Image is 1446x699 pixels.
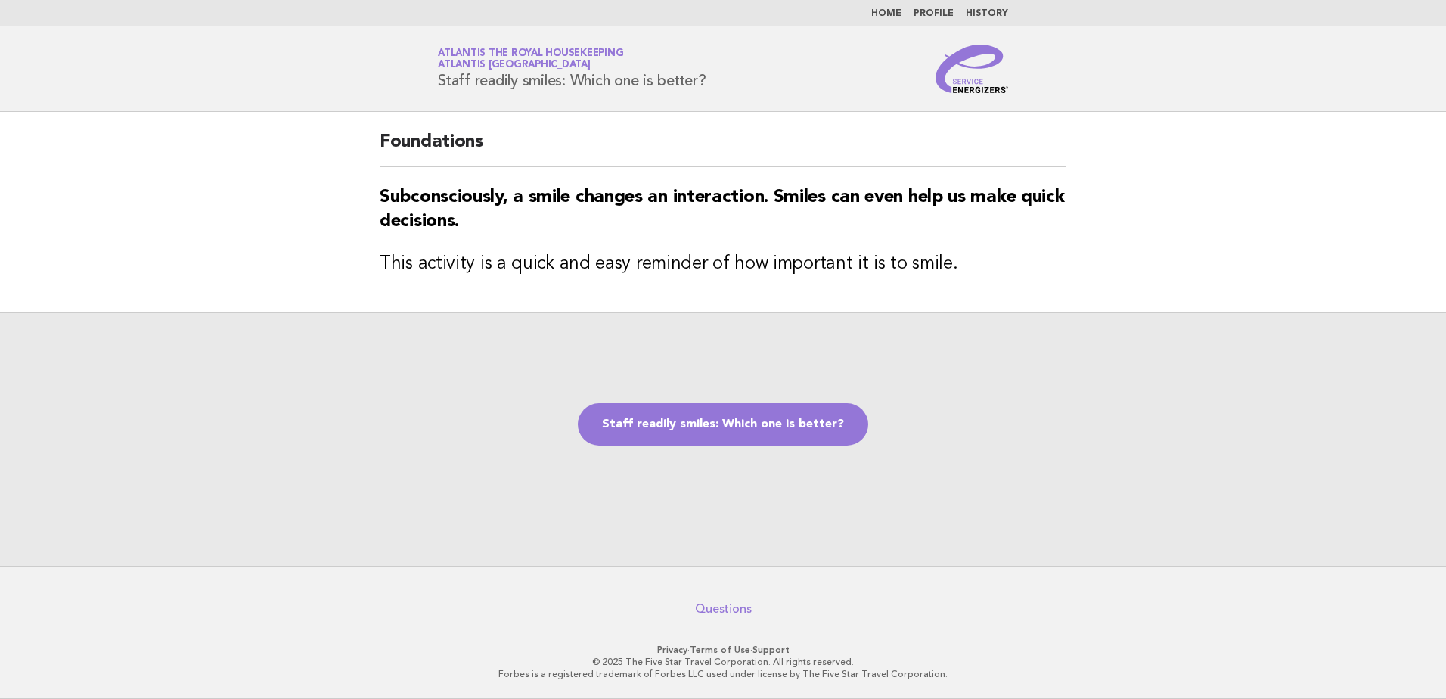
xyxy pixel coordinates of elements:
h3: This activity is a quick and easy reminder of how important it is to smile. [380,252,1066,276]
a: Terms of Use [690,645,750,655]
p: © 2025 The Five Star Travel Corporation. All rights reserved. [260,656,1186,668]
a: Atlantis the Royal HousekeepingAtlantis [GEOGRAPHIC_DATA] [438,48,623,70]
a: Staff readily smiles: Which one is better? [578,403,868,446]
a: Profile [914,9,954,18]
a: History [966,9,1008,18]
h1: Staff readily smiles: Which one is better? [438,49,706,89]
strong: Subconsciously, a smile changes an interaction. Smiles can even help us make quick decisions. [380,188,1064,231]
h2: Foundations [380,130,1066,167]
a: Privacy [657,645,687,655]
span: Atlantis [GEOGRAPHIC_DATA] [438,61,591,70]
a: Home [871,9,901,18]
a: Support [752,645,790,655]
p: Forbes is a registered trademark of Forbes LLC used under license by The Five Star Travel Corpora... [260,668,1186,680]
a: Questions [695,601,752,617]
p: · · [260,644,1186,656]
img: Service Energizers [936,45,1008,93]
